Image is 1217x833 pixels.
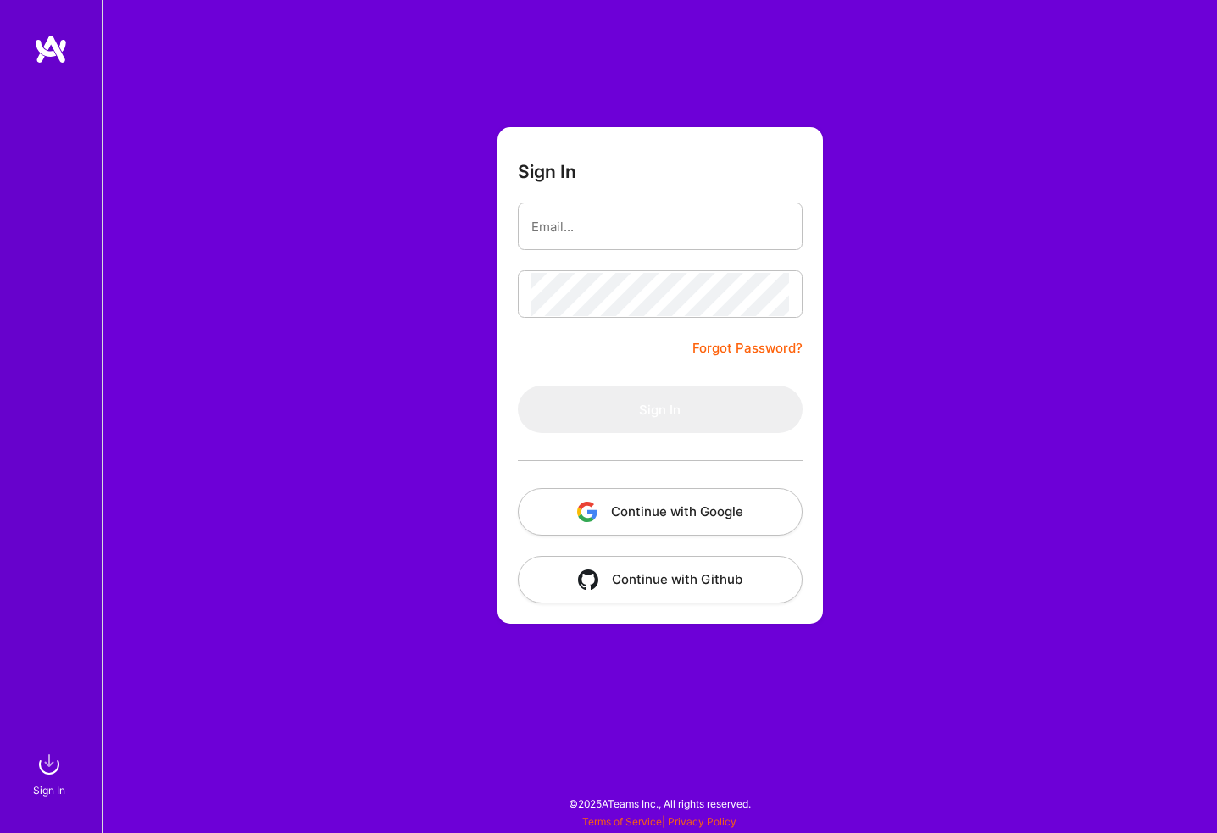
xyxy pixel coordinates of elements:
[102,782,1217,825] div: © 2025 ATeams Inc., All rights reserved.
[692,338,803,358] a: Forgot Password?
[582,815,662,828] a: Terms of Service
[518,556,803,603] button: Continue with Github
[34,34,68,64] img: logo
[668,815,736,828] a: Privacy Policy
[32,747,66,781] img: sign in
[33,781,65,799] div: Sign In
[577,502,597,522] img: icon
[531,205,789,248] input: Email...
[518,161,576,182] h3: Sign In
[578,569,598,590] img: icon
[518,386,803,433] button: Sign In
[582,815,736,828] span: |
[36,747,66,799] a: sign inSign In
[518,488,803,536] button: Continue with Google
